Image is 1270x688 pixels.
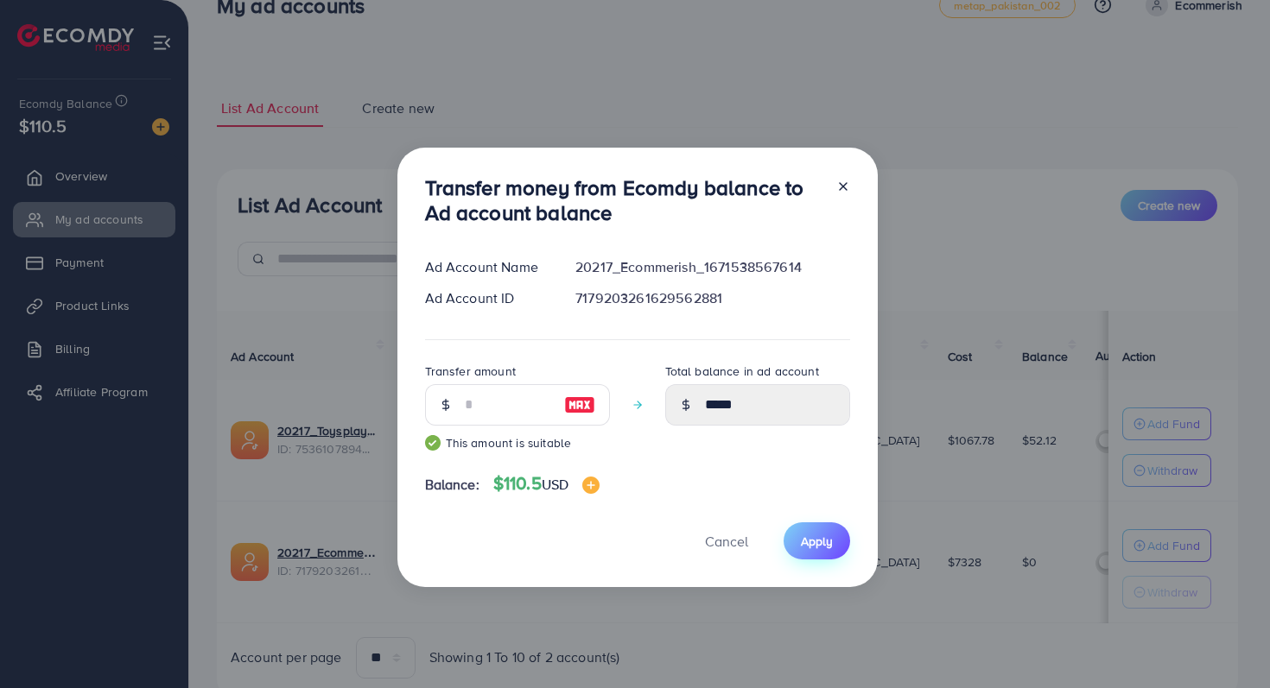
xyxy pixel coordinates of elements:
[582,477,600,494] img: image
[411,257,562,277] div: Ad Account Name
[683,522,770,559] button: Cancel
[801,533,833,550] span: Apply
[564,394,595,415] img: image
[665,363,819,380] label: Total balance in ad account
[425,434,610,451] small: This amount is suitable
[425,435,441,451] img: guide
[425,175,822,225] h3: Transfer money from Ecomdy balance to Ad account balance
[562,288,863,308] div: 7179203261629562881
[542,475,568,494] span: USD
[425,475,479,495] span: Balance:
[784,522,850,559] button: Apply
[411,288,562,308] div: Ad Account ID
[705,532,748,551] span: Cancel
[493,473,600,495] h4: $110.5
[425,363,516,380] label: Transfer amount
[562,257,863,277] div: 20217_Ecommerish_1671538567614
[1197,610,1257,675] iframe: Chat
